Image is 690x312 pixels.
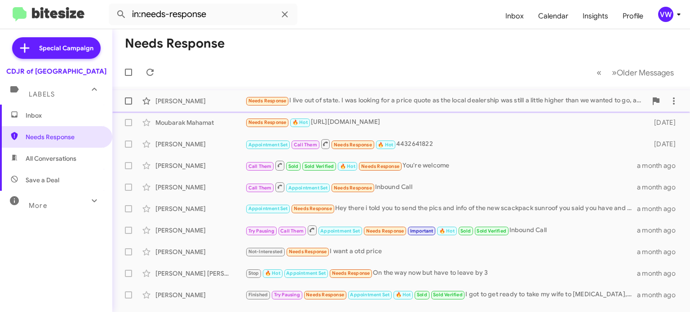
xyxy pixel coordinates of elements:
div: CDJR of [GEOGRAPHIC_DATA] [6,67,106,76]
button: vw [650,7,680,22]
span: 🔥 Hot [439,228,455,234]
span: Needs Response [248,119,287,125]
span: Needs Response [248,98,287,104]
span: Finished [248,292,268,298]
div: a month ago [637,161,683,170]
span: 🔥 Hot [396,292,411,298]
div: a month ago [637,269,683,278]
span: Needs Response [332,270,370,276]
div: Inbound Call [245,181,637,193]
span: Needs Response [334,185,372,191]
div: Moubarak Mahamat [155,118,245,127]
span: All Conversations [26,154,76,163]
div: a month ago [637,183,683,192]
span: Inbox [26,111,102,120]
input: Search [109,4,297,25]
div: [URL][DOMAIN_NAME] [245,117,643,127]
div: a month ago [637,290,683,299]
span: Sold [288,163,299,169]
div: I got to get ready to take my wife to [MEDICAL_DATA], will see you later!!! [245,290,637,300]
span: Special Campaign [39,44,93,53]
span: Call Them [248,163,272,169]
span: Sold [460,228,471,234]
span: 🔥 Hot [265,270,280,276]
span: Call Them [248,185,272,191]
div: You're welcome [245,160,637,171]
div: [DATE] [643,140,683,149]
div: a month ago [637,247,683,256]
div: [PERSON_NAME] [155,204,245,213]
span: 🔥 Hot [340,163,355,169]
div: [PERSON_NAME] [155,140,245,149]
span: Sold Verified [305,163,334,169]
div: [PERSON_NAME] [155,247,245,256]
span: Try Pausing [248,228,274,234]
div: a month ago [637,204,683,213]
span: Appointment Set [350,292,389,298]
span: Needs Response [26,132,102,141]
h1: Needs Response [125,36,225,51]
span: Appointment Set [248,142,288,148]
div: [PERSON_NAME] [155,183,245,192]
span: Appointment Set [248,206,288,211]
span: Stop [248,270,259,276]
span: Not-Interested [248,249,283,255]
span: » [612,67,617,78]
span: Try Pausing [274,292,300,298]
button: Next [606,63,679,82]
span: Sold Verified [433,292,463,298]
div: [PERSON_NAME] [155,97,245,105]
span: Needs Response [366,228,404,234]
div: vw [658,7,673,22]
div: Inbound Call [245,224,637,236]
div: [DATE] [643,118,683,127]
div: a month ago [637,226,683,235]
span: More [29,202,47,210]
div: [PERSON_NAME] [PERSON_NAME] [155,269,245,278]
nav: Page navigation example [592,63,679,82]
span: Sold Verified [477,228,506,234]
span: Appointment Set [286,270,326,276]
div: [PERSON_NAME] [155,290,245,299]
span: Needs Response [289,249,327,255]
span: Call Them [294,142,317,148]
a: Insights [575,3,615,29]
span: Needs Response [361,163,399,169]
span: Important [410,228,433,234]
span: « [597,67,602,78]
span: Needs Response [294,206,332,211]
div: I live out of state. I was looking for a price quote as the local dealership was still a little h... [245,96,647,106]
span: Call Them [280,228,304,234]
span: Needs Response [334,142,372,148]
a: Inbox [498,3,531,29]
span: Appointment Set [288,185,328,191]
button: Previous [591,63,607,82]
div: [PERSON_NAME] [155,161,245,170]
span: Labels [29,90,55,98]
span: Save a Deal [26,176,59,185]
div: Hey there i told you to send the pics and info of the new scackpack sunroof you said you have and... [245,203,637,214]
span: Older Messages [617,68,674,78]
div: 4432641822 [245,138,643,149]
a: Special Campaign [12,37,101,59]
span: Appointment Set [320,228,360,234]
span: 🔥 Hot [378,142,393,148]
span: Sold [417,292,427,298]
a: Calendar [531,3,575,29]
div: [PERSON_NAME] [155,226,245,235]
span: Needs Response [306,292,344,298]
div: On the way now but have to leave by 3 [245,268,637,278]
div: I want a otd price [245,246,637,257]
a: Profile [615,3,650,29]
span: 🔥 Hot [292,119,308,125]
